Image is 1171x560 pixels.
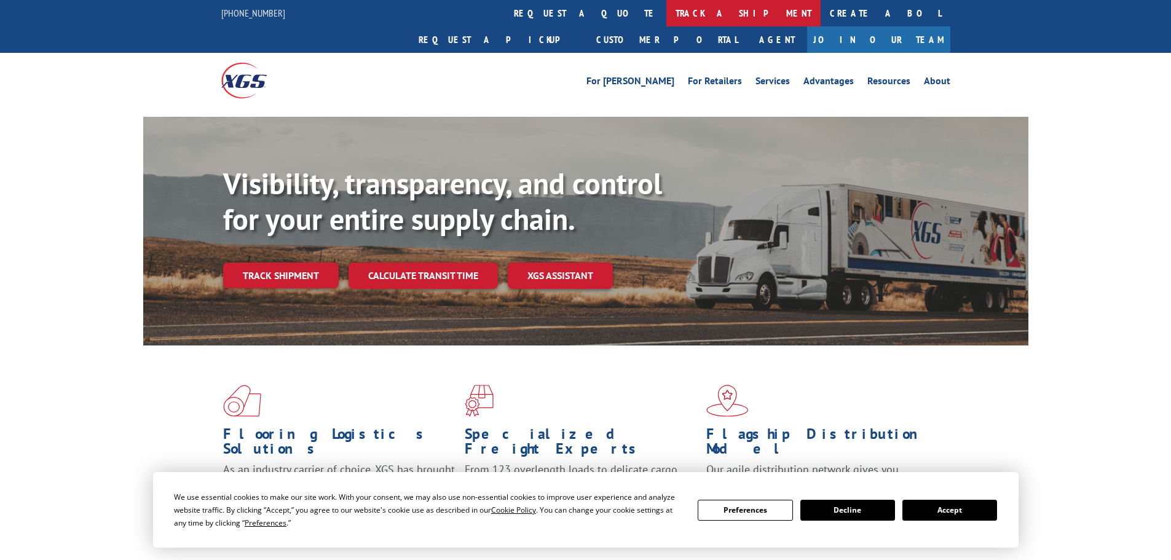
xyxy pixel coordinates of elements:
button: Accept [902,500,997,521]
a: Track shipment [223,262,339,288]
a: Services [755,76,790,90]
a: About [924,76,950,90]
a: Agent [747,26,807,53]
h1: Flooring Logistics Solutions [223,427,455,462]
a: Advantages [803,76,854,90]
div: Cookie Consent Prompt [153,472,1019,548]
div: We use essential cookies to make our site work. With your consent, we may also use non-essential ... [174,491,683,529]
a: Resources [867,76,910,90]
img: xgs-icon-focused-on-flooring-red [465,385,494,417]
a: For Retailers [688,76,742,90]
img: xgs-icon-total-supply-chain-intelligence-red [223,385,261,417]
p: From 123 overlength loads to delicate cargo, our experienced staff knows the best way to move you... [465,462,697,517]
a: Request a pickup [409,26,587,53]
a: Join Our Team [807,26,950,53]
span: Our agile distribution network gives you nationwide inventory management on demand. [706,462,932,491]
b: Visibility, transparency, and control for your entire supply chain. [223,164,662,238]
span: As an industry carrier of choice, XGS has brought innovation and dedication to flooring logistics... [223,462,455,506]
a: Customer Portal [587,26,747,53]
img: xgs-icon-flagship-distribution-model-red [706,385,749,417]
span: Preferences [245,518,286,528]
a: [PHONE_NUMBER] [221,7,285,19]
a: XGS ASSISTANT [508,262,613,289]
span: Cookie Policy [491,505,536,515]
a: Calculate transit time [349,262,498,289]
button: Decline [800,500,895,521]
button: Preferences [698,500,792,521]
h1: Flagship Distribution Model [706,427,939,462]
a: For [PERSON_NAME] [586,76,674,90]
h1: Specialized Freight Experts [465,427,697,462]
